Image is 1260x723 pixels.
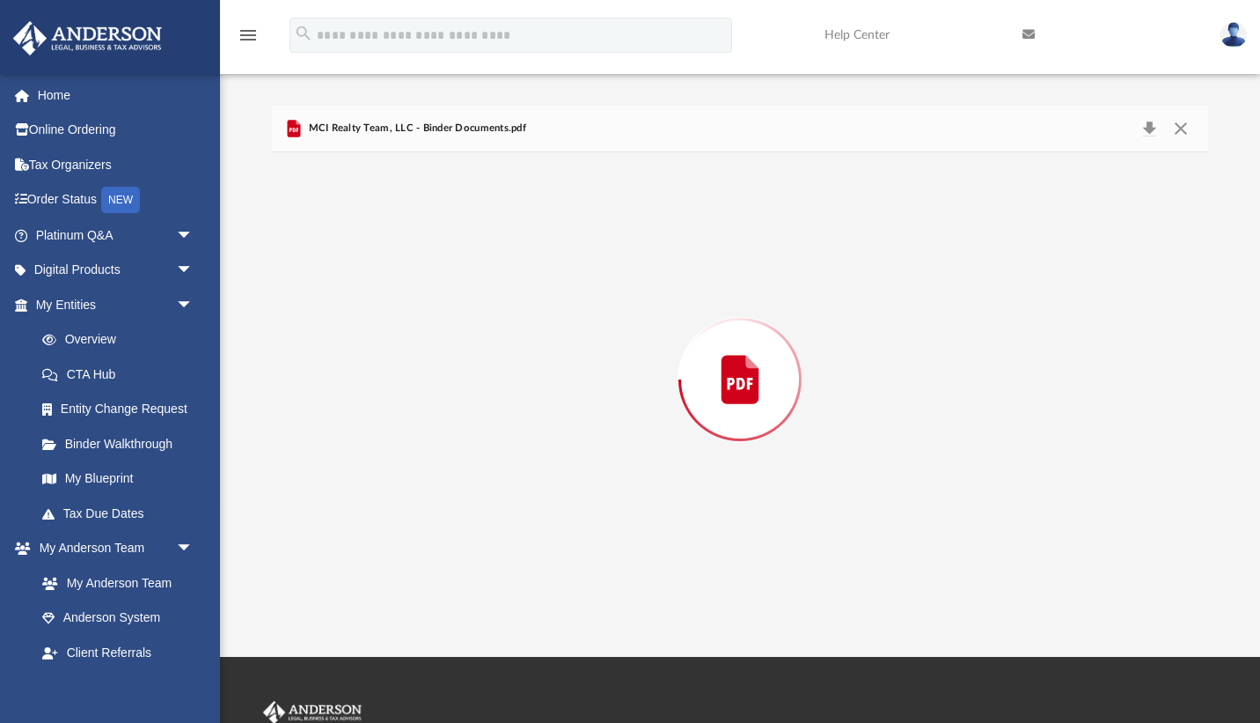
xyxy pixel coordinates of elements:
[12,253,220,288] a: Digital Productsarrow_drop_down
[25,601,211,636] a: Anderson System
[25,496,220,531] a: Tax Due Dates
[8,21,167,55] img: Anderson Advisors Platinum Portal
[272,106,1208,607] div: Preview
[238,25,259,46] i: menu
[25,392,220,427] a: Entity Change Request
[304,121,526,136] span: MCI Realty Team, LLC - Binder Documents.pdf
[101,187,140,213] div: NEW
[12,147,220,182] a: Tax Organizers
[176,253,211,289] span: arrow_drop_down
[12,77,220,113] a: Home
[25,635,211,670] a: Client Referrals
[1220,22,1247,48] img: User Pic
[12,182,220,218] a: Order StatusNEW
[25,461,211,497] a: My Blueprint
[25,565,202,601] a: My Anderson Team
[1165,116,1197,141] button: Close
[176,287,211,323] span: arrow_drop_down
[12,113,220,148] a: Online Ordering
[294,24,313,43] i: search
[176,531,211,567] span: arrow_drop_down
[12,531,211,566] a: My Anderson Teamarrow_drop_down
[25,322,220,358] a: Overview
[25,426,220,461] a: Binder Walkthrough
[12,287,220,322] a: My Entitiesarrow_drop_down
[1133,116,1165,141] button: Download
[176,218,211,254] span: arrow_drop_down
[25,357,220,392] a: CTA Hub
[12,218,220,253] a: Platinum Q&Aarrow_drop_down
[238,33,259,46] a: menu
